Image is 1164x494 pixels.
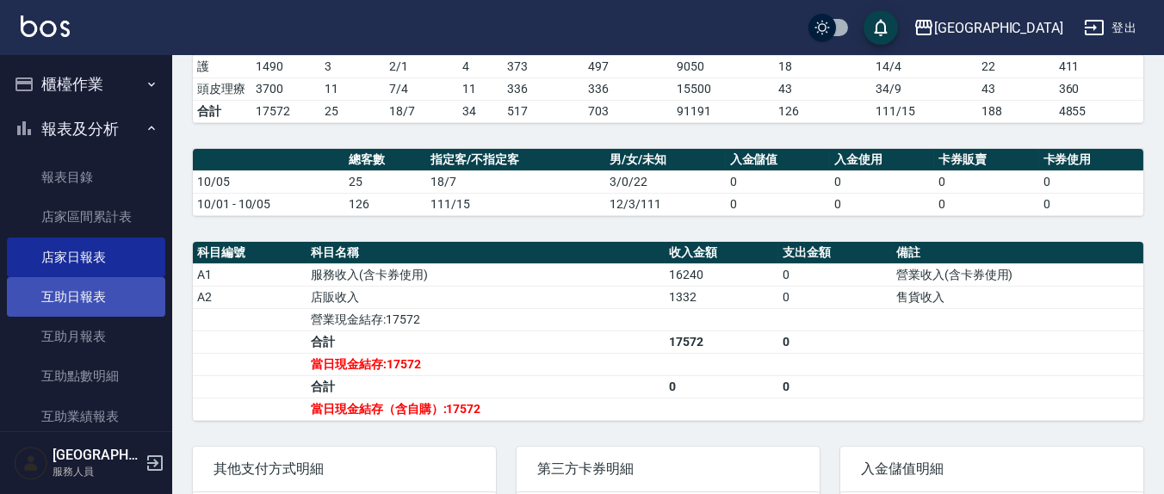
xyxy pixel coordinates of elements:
td: 7 / 4 [385,77,458,100]
p: 服務人員 [53,464,140,479]
td: 營業現金結存:17572 [306,308,665,330]
td: 15500 [672,77,774,100]
td: 當日現金結存:17572 [306,353,665,375]
a: 互助月報表 [7,317,165,356]
td: 護 [193,55,251,77]
td: 合計 [306,330,665,353]
td: 0 [1039,193,1143,215]
h5: [GEOGRAPHIC_DATA] [53,447,140,464]
td: 497 [584,55,673,77]
td: 服務收入(含卡券使用) [306,263,665,286]
td: 10/05 [193,170,344,193]
button: 櫃檯作業 [7,62,165,107]
td: 188 [977,100,1055,122]
td: 3700 [251,77,320,100]
td: 0 [726,193,830,215]
a: 店家區間累計表 [7,197,165,237]
th: 支出金額 [778,242,892,264]
td: 0 [830,170,934,193]
td: A1 [193,263,306,286]
td: 10/01 - 10/05 [193,193,344,215]
td: 店販收入 [306,286,665,308]
th: 指定客/不指定客 [426,149,605,171]
td: A2 [193,286,306,308]
td: 1490 [251,55,320,77]
a: 互助日報表 [7,277,165,317]
td: 0 [778,286,892,308]
th: 卡券使用 [1039,149,1143,171]
td: 合計 [306,375,665,398]
a: 互助點數明細 [7,356,165,396]
td: 111/15 [426,193,605,215]
td: 22 [977,55,1055,77]
td: 17572 [665,330,778,353]
td: 9050 [672,55,774,77]
button: [GEOGRAPHIC_DATA] [907,10,1070,46]
td: 0 [778,375,892,398]
td: 373 [503,55,584,77]
td: 0 [778,330,892,353]
td: 11 [458,77,503,100]
td: 0 [665,375,778,398]
button: 報表及分析 [7,107,165,151]
span: 其他支付方式明細 [214,460,475,478]
td: 0 [934,170,1038,193]
td: 703 [584,100,673,122]
table: a dense table [193,242,1143,421]
th: 收入金額 [665,242,778,264]
a: 店家日報表 [7,238,165,277]
th: 科目名稱 [306,242,665,264]
table: a dense table [193,149,1143,216]
td: 頭皮理療 [193,77,251,100]
td: 2 / 1 [385,55,458,77]
a: 報表目錄 [7,157,165,197]
th: 備註 [892,242,1143,264]
td: 0 [830,193,934,215]
td: 1332 [665,286,778,308]
th: 卡券販賣 [934,149,1038,171]
td: 3/0/22 [605,170,726,193]
td: 34 / 9 [871,77,977,100]
td: 91191 [672,100,774,122]
td: 0 [726,170,830,193]
td: 當日現金結存（含自購）:17572 [306,398,665,420]
td: 18/7 [426,170,605,193]
span: 入金儲值明細 [861,460,1123,478]
td: 517 [503,100,584,122]
button: 登出 [1077,12,1143,44]
td: 126 [344,193,427,215]
img: Logo [21,15,70,37]
td: 17572 [251,100,320,122]
td: 34 [458,100,503,122]
td: 126 [774,100,872,122]
img: Person [14,446,48,480]
td: 336 [503,77,584,100]
td: 3 [320,55,386,77]
td: 11 [320,77,386,100]
td: 營業收入(含卡券使用) [892,263,1143,286]
th: 科目編號 [193,242,306,264]
td: 25 [344,170,427,193]
th: 總客數 [344,149,427,171]
td: 43 [774,77,872,100]
td: 25 [320,100,386,122]
th: 入金使用 [830,149,934,171]
td: 336 [584,77,673,100]
td: 18 [774,55,872,77]
td: 111/15 [871,100,977,122]
th: 男/女/未知 [605,149,726,171]
td: 18/7 [385,100,458,122]
td: 12/3/111 [605,193,726,215]
td: 0 [934,193,1038,215]
td: 43 [977,77,1055,100]
td: 合計 [193,100,251,122]
td: 14 / 4 [871,55,977,77]
a: 互助業績報表 [7,397,165,436]
td: 售貨收入 [892,286,1143,308]
td: 16240 [665,263,778,286]
td: 4 [458,55,503,77]
div: [GEOGRAPHIC_DATA] [934,17,1063,39]
span: 第三方卡券明細 [537,460,799,478]
td: 0 [778,263,892,286]
button: save [864,10,898,45]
